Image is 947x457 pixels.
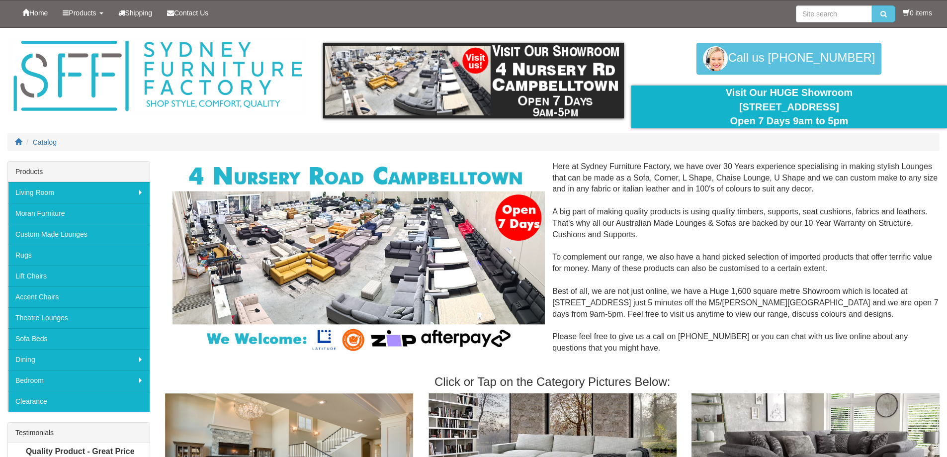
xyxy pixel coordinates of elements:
[8,423,150,443] div: Testimonials
[29,9,48,17] span: Home
[174,9,208,17] span: Contact Us
[165,375,940,388] h3: Click or Tap on the Category Pictures Below:
[796,5,872,22] input: Site search
[8,162,150,182] div: Products
[111,0,160,25] a: Shipping
[8,370,150,391] a: Bedroom
[8,349,150,370] a: Dining
[125,9,153,17] span: Shipping
[160,0,216,25] a: Contact Us
[165,161,940,366] div: Here at Sydney Furniture Factory, we have over 30 Years experience specialising in making stylish...
[323,43,624,118] img: showroom.gif
[903,8,932,18] li: 0 items
[8,307,150,328] a: Theatre Lounges
[15,0,55,25] a: Home
[26,447,135,456] b: Quality Product - Great Price
[8,266,150,286] a: Lift Chairs
[8,203,150,224] a: Moran Furniture
[8,391,150,412] a: Clearance
[8,38,307,115] img: Sydney Furniture Factory
[33,138,57,146] a: Catalog
[8,182,150,203] a: Living Room
[8,224,150,245] a: Custom Made Lounges
[639,86,940,128] div: Visit Our HUGE Showroom [STREET_ADDRESS] Open 7 Days 9am to 5pm
[8,286,150,307] a: Accent Chairs
[8,245,150,266] a: Rugs
[8,328,150,349] a: Sofa Beds
[69,9,96,17] span: Products
[172,161,545,355] img: Corner Modular Lounges
[55,0,110,25] a: Products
